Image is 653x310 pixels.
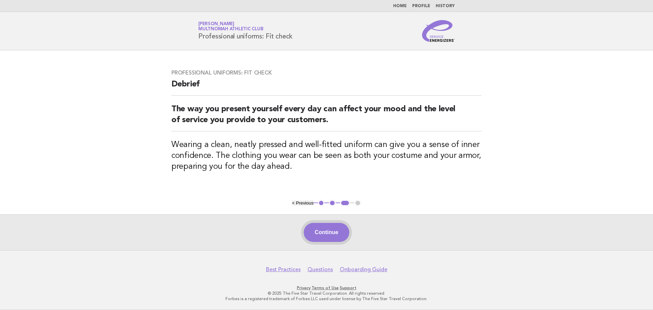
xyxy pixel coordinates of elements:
button: 1 [318,200,325,207]
p: © 2025 The Five Star Travel Corporation. All rights reserved. [118,291,535,296]
button: Continue [304,223,349,242]
button: 3 [340,200,350,207]
span: Multnomah Athletic Club [198,27,263,32]
a: Home [393,4,407,8]
a: [PERSON_NAME]Multnomah Athletic Club [198,22,263,31]
h3: Wearing a clean, neatly pressed and well-fitted uniform can give you a sense of inner confidence.... [171,140,482,172]
a: Onboarding Guide [340,266,387,273]
a: History [436,4,455,8]
h2: Debrief [171,79,482,96]
a: Profile [412,4,430,8]
a: Terms of Use [312,285,339,290]
p: Forbes is a registered trademark of Forbes LLC used under license by The Five Star Travel Corpora... [118,296,535,301]
img: Service Energizers [422,20,455,42]
a: Questions [307,266,333,273]
a: Privacy [297,285,311,290]
h3: Professional uniforms: Fit check [171,69,482,76]
h2: The way you present yourself every day can affect your mood and the level of service you provide ... [171,104,482,131]
p: · · [118,285,535,291]
button: 2 [329,200,336,207]
button: < Previous [292,200,313,206]
a: Support [340,285,356,290]
a: Best Practices [266,266,301,273]
h1: Professional uniforms: Fit check [198,22,292,40]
